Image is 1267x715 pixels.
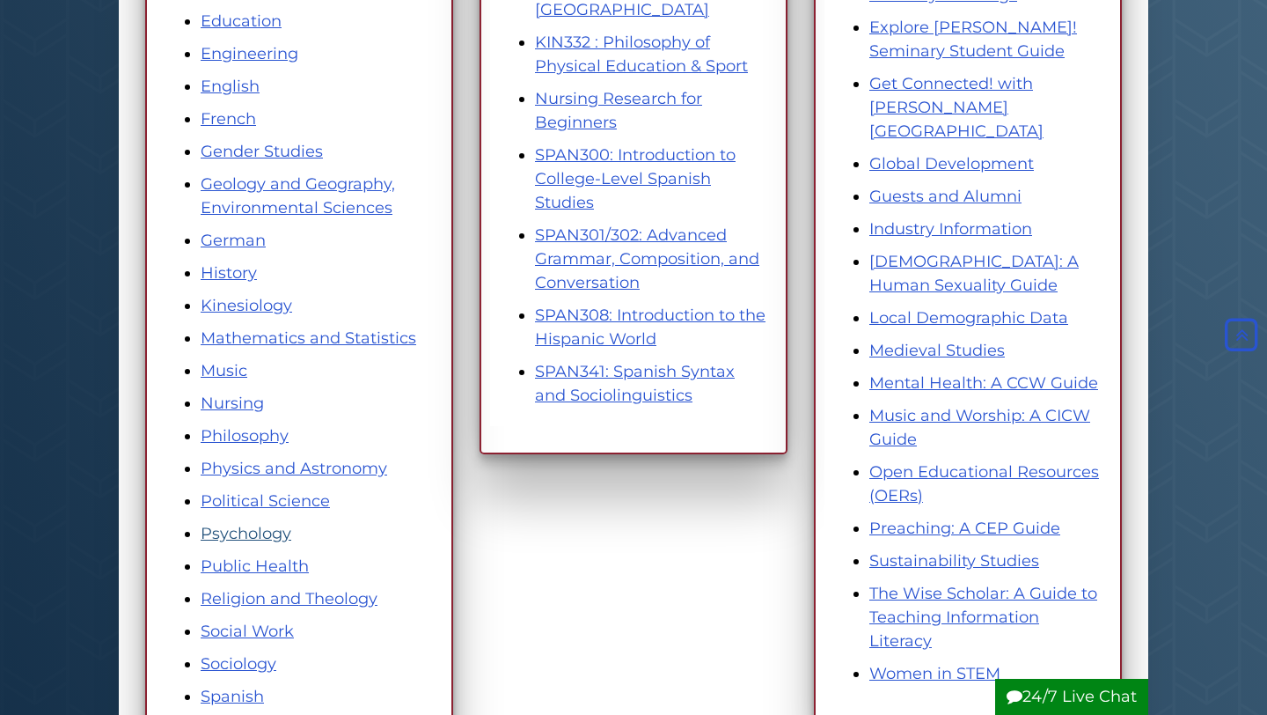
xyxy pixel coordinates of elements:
[869,341,1005,360] a: Medieval Studies
[869,74,1044,141] a: Get Connected! with [PERSON_NAME][GEOGRAPHIC_DATA]
[1220,326,1263,345] a: Back to Top
[201,174,395,217] a: Geology and Geography, Environmental Sciences
[535,145,736,212] a: SPAN300: Introduction to College-Level Spanish Studies
[201,622,294,641] a: Social Work
[201,426,289,446] a: Philosophy
[201,142,323,161] a: Gender Studies
[201,654,276,674] a: Sociology
[201,263,257,283] a: History
[869,308,1068,328] a: Local Demographic Data
[201,557,309,576] a: Public Health
[201,109,256,129] a: French
[201,589,377,608] a: Religion and Theology
[869,154,1034,173] a: Global Development
[201,77,260,96] a: English
[535,33,748,76] a: KIN332 : Philosophy of Physical Education & Sport
[201,361,247,380] a: Music
[201,491,330,511] a: Political Science
[535,306,765,349] a: SPAN308: Introduction to the Hispanic World
[201,11,282,31] a: Education
[869,187,1022,206] a: Guests and Alumni
[869,519,1060,538] a: Preaching: A CEP Guide
[869,252,1079,295] a: [DEMOGRAPHIC_DATA]: A Human Sexuality Guide
[869,551,1039,571] a: Sustainability Studies
[869,406,1090,449] a: Music and Worship: A CICW Guide
[869,462,1099,505] a: Open Educational Resources (OERs)
[201,231,266,250] a: German
[869,219,1032,239] a: Industry Information
[201,44,298,63] a: Engineering
[201,687,264,706] a: Spanish
[201,296,292,315] a: Kinesiology
[201,524,291,543] a: Psychology
[869,584,1097,651] a: The Wise Scholar: A Guide to Teaching Information Literacy
[535,225,759,292] a: SPAN301/302: Advanced Grammar, Composition, and Conversation
[869,18,1077,61] a: Explore [PERSON_NAME]! Seminary Student Guide
[535,89,702,132] a: Nursing Research for Beginners
[201,459,387,478] a: Physics and Astronomy
[201,394,264,413] a: Nursing
[869,373,1098,393] a: Mental Health: A CCW Guide
[201,328,416,348] a: Mathematics and Statistics
[535,362,735,405] a: SPAN341: Spanish Syntax and Sociolinguistics
[995,679,1148,715] button: 24/7 Live Chat
[869,664,1000,683] a: Women in STEM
